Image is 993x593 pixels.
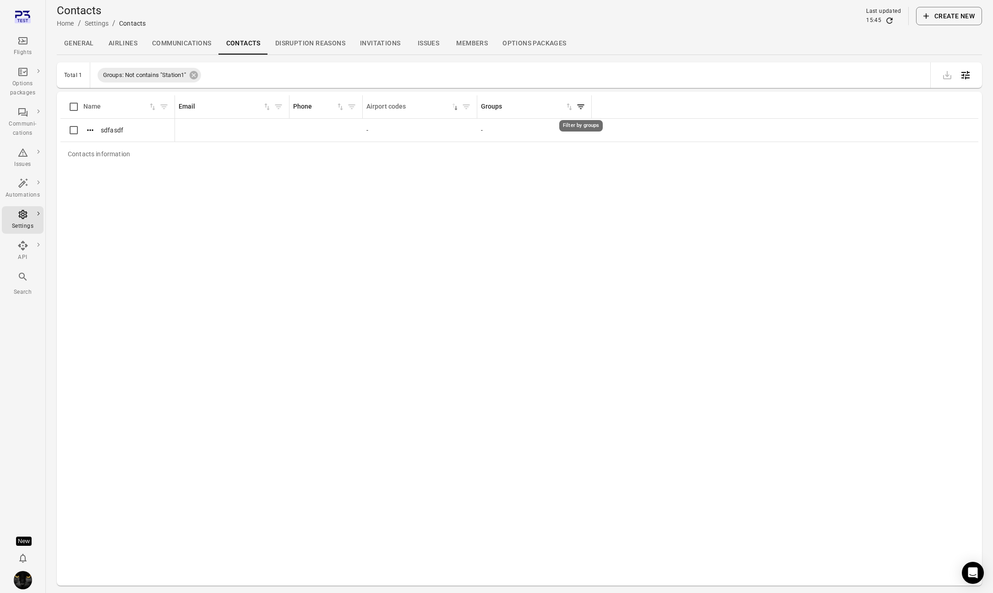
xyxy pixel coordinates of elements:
[962,562,984,584] div: Open Intercom Messenger
[366,102,459,112] span: Airport codes
[83,102,157,112] span: Name
[916,7,982,25] button: Create new
[2,33,44,60] a: Flights
[495,33,573,55] a: Options packages
[885,16,894,25] button: Refresh data
[14,571,32,589] img: images
[78,18,81,29] li: /
[5,79,40,98] div: Options packages
[938,70,956,79] span: Please make a selection to export
[481,102,565,112] div: Groups
[157,100,171,114] button: Filter by name
[179,102,272,112] span: Email
[112,18,115,29] li: /
[57,33,982,55] div: Local navigation
[101,33,145,55] a: Airlines
[57,20,74,27] a: Home
[345,100,359,114] button: Filter by phone
[85,20,109,27] a: Settings
[57,3,146,18] h1: Contacts
[293,102,345,112] div: Sort by phone in ascending order
[98,68,202,82] div: Groups: Not contains "Station1"
[60,142,137,166] div: Contacts information
[179,102,272,112] div: Sort by email in ascending order
[2,206,44,234] a: Settings
[10,567,36,593] button: Iris
[353,33,408,55] a: Invitations
[866,16,881,25] div: 15:45
[14,549,32,567] button: Notifications
[145,33,219,55] a: Communications
[5,222,40,231] div: Settings
[5,253,40,262] div: API
[481,102,574,112] span: Groups
[179,102,262,112] div: Email
[293,102,345,112] span: Phone
[481,126,588,135] div: -
[2,237,44,265] a: API
[559,120,603,132] div: Filter by groups
[268,33,353,55] a: Disruption reasons
[5,160,40,169] div: Issues
[459,100,473,114] button: Filter by airport codes
[83,123,97,137] button: Actions
[366,102,459,112] div: Cancel sorting for airport codes
[2,104,44,141] a: Communi-cations
[481,102,574,112] div: Sort by groups in ascending order
[408,33,449,55] a: Issues
[2,64,44,100] a: Options packages
[119,19,146,28] div: Contacts
[83,102,148,112] div: Name
[956,66,975,84] button: Open table configuration
[574,100,588,114] button: Filter by groups
[83,102,157,112] div: Sort by name in ascending order
[272,100,285,114] button: Filter by email
[2,144,44,172] a: Issues
[5,120,40,138] div: Communi-cations
[366,126,474,135] div: -
[98,71,192,80] span: Groups: Not contains "Station1"
[16,537,32,546] div: Tooltip anchor
[5,288,40,297] div: Search
[2,175,44,203] a: Automations
[866,7,901,16] div: Last updated
[101,126,123,135] span: sdfasdf
[64,72,82,78] div: Total 1
[449,33,495,55] a: Members
[57,18,146,29] nav: Breadcrumbs
[219,33,268,55] a: Contacts
[293,102,336,112] div: Phone
[5,191,40,200] div: Automations
[5,48,40,57] div: Flights
[366,102,450,112] div: Airport codes
[57,33,101,55] a: General
[2,269,44,299] button: Search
